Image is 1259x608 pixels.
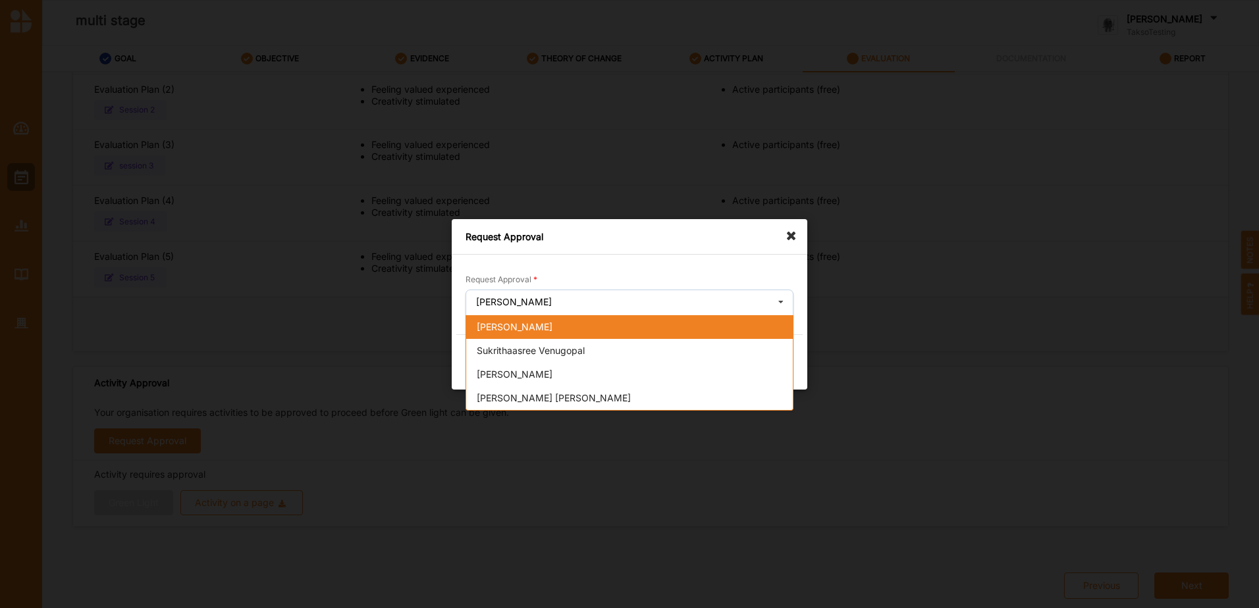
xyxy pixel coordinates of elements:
[452,219,807,255] div: Request Approval
[477,368,552,379] span: [PERSON_NAME]
[466,274,537,285] label: Request Approval
[477,320,552,332] span: [PERSON_NAME]
[477,392,631,403] span: [PERSON_NAME] [PERSON_NAME]
[477,344,585,355] span: Sukrithaasree Venugopal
